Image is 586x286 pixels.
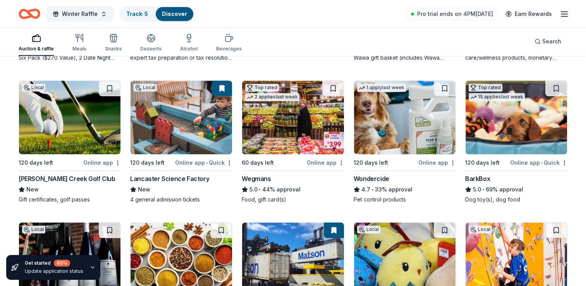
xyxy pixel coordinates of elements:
[25,260,83,267] div: Get started
[249,185,258,194] span: 5.0
[361,185,370,194] span: 4.7
[216,30,242,56] button: Beverages
[105,46,122,52] div: Snacks
[19,30,54,56] button: Auction & raffle
[541,160,543,166] span: •
[245,93,299,101] div: 2 applies last week
[406,8,498,20] a: Pro trial ends on 4PM[DATE]
[180,30,198,56] button: Alcohol
[245,84,279,91] div: Top rated
[162,10,187,17] a: Discover
[510,158,567,167] div: Online app Quick
[354,81,455,154] img: Image for Wondercide
[62,9,98,19] span: Winter Raffle
[465,196,567,203] div: Dog toy(s), dog food
[259,186,261,193] span: •
[465,174,490,183] div: BarkBox
[54,260,70,267] div: 80 %
[242,81,344,154] img: Image for Wegmans
[119,6,194,22] button: Track· 5Discover
[469,226,492,233] div: Local
[354,196,456,203] div: Pet control products
[19,5,40,23] a: Home
[242,174,271,183] div: Wegmans
[130,158,165,167] div: 120 days left
[469,84,502,91] div: Top rated
[357,84,406,92] div: 1 apply last week
[307,158,344,167] div: Online app
[140,30,162,56] button: Desserts
[466,81,567,154] img: Image for BarkBox
[26,185,39,194] span: New
[242,196,344,203] div: Food, gift card(s)
[22,84,45,91] div: Local
[138,185,150,194] span: New
[19,174,115,183] div: [PERSON_NAME] Creek Golf Club
[469,93,525,101] div: 15 applies last week
[131,81,232,154] img: Image for Lancaster Science Factory
[354,185,456,194] div: 33% approval
[465,185,567,194] div: 69% approval
[465,80,567,203] a: Image for BarkBoxTop rated15 applieslast week120 days leftOnline app•QuickBarkBox5.0•69% approval...
[354,158,388,167] div: 120 days left
[216,46,242,52] div: Beverages
[180,46,198,52] div: Alcohol
[242,185,344,194] div: 44% approval
[482,186,484,193] span: •
[242,80,344,203] a: Image for WegmansTop rated2 applieslast week60 days leftOnline appWegmans5.0•44% approvalFood, gi...
[134,84,157,91] div: Local
[19,196,121,203] div: Gift certificates, golf passes
[25,268,83,274] div: Update application status
[46,6,113,22] button: Winter Raffle
[72,46,86,52] div: Meals
[130,196,232,203] div: 4 general admission tickets
[22,226,45,233] div: Local
[19,80,121,203] a: Image for Landis Creek Golf ClubLocal120 days leftOnline app[PERSON_NAME] Creek Golf ClubNewGift ...
[371,186,373,193] span: •
[242,158,274,167] div: 60 days left
[19,46,54,52] div: Auction & raffle
[542,37,561,46] span: Search
[417,9,493,19] span: Pro trial ends on 4PM[DATE]
[206,160,208,166] span: •
[19,158,53,167] div: 120 days left
[19,81,120,154] img: Image for Landis Creek Golf Club
[354,174,389,183] div: Wondercide
[175,158,232,167] div: Online app Quick
[126,10,148,17] a: Track· 5
[72,30,86,56] button: Meals
[130,174,209,183] div: Lancaster Science Factory
[105,30,122,56] button: Snacks
[418,158,456,167] div: Online app
[83,158,121,167] div: Online app
[465,158,500,167] div: 120 days left
[528,34,567,49] button: Search
[501,7,557,21] a: Earn Rewards
[354,80,456,203] a: Image for Wondercide1 applylast week120 days leftOnline appWondercide4.7•33% approvalPet control ...
[473,185,481,194] span: 5.0
[357,226,380,233] div: Local
[130,80,232,203] a: Image for Lancaster Science FactoryLocal120 days leftOnline app•QuickLancaster Science FactoryNew...
[140,46,162,52] div: Desserts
